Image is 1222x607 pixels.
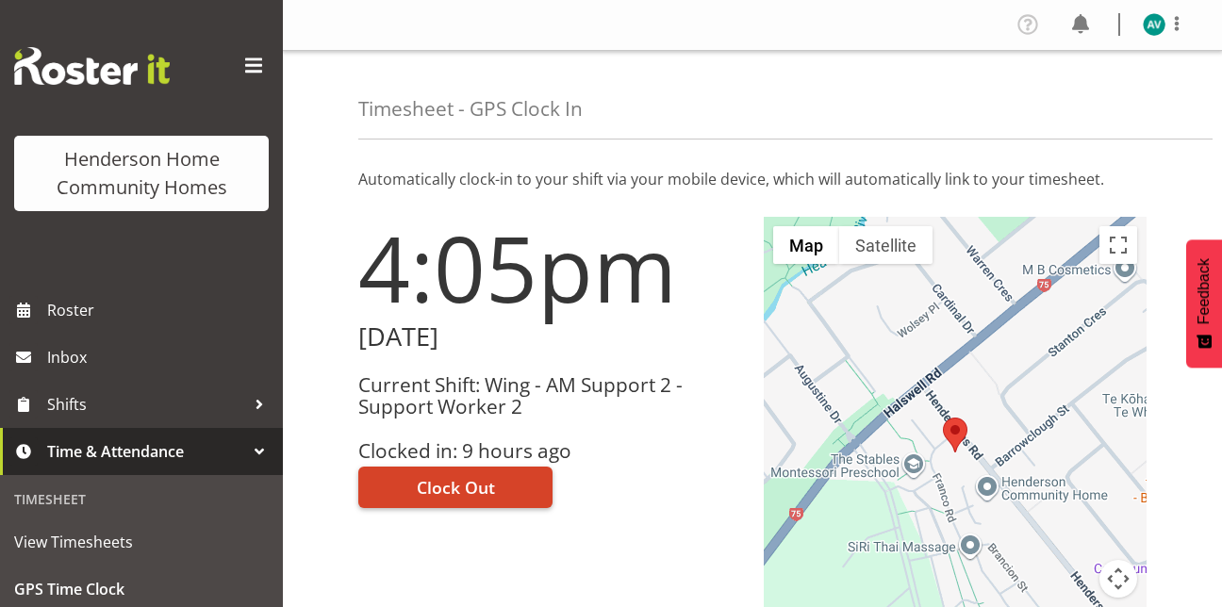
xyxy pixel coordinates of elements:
span: Shifts [47,390,245,418]
h1: 4:05pm [358,217,741,319]
span: Roster [47,296,273,324]
span: Inbox [47,343,273,371]
h3: Clocked in: 9 hours ago [358,440,741,462]
h4: Timesheet - GPS Clock In [358,98,583,120]
img: Rosterit website logo [14,47,170,85]
button: Show street map [773,226,839,264]
img: asiasiga-vili8528.jpg [1143,13,1165,36]
span: GPS Time Clock [14,575,269,603]
h2: [DATE] [358,322,741,352]
span: View Timesheets [14,528,269,556]
button: Show satellite imagery [839,226,933,264]
div: Henderson Home Community Homes [33,145,250,202]
h3: Current Shift: Wing - AM Support 2 - Support Worker 2 [358,374,741,418]
div: Timesheet [5,480,278,518]
button: Toggle fullscreen view [1099,226,1137,264]
p: Automatically clock-in to your shift via your mobile device, which will automatically link to you... [358,168,1147,190]
button: Feedback - Show survey [1186,239,1222,368]
span: Feedback [1196,258,1213,324]
span: Time & Attendance [47,437,245,466]
span: Clock Out [417,475,495,500]
button: Clock Out [358,467,553,508]
button: Map camera controls [1099,560,1137,598]
a: View Timesheets [5,518,278,566]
